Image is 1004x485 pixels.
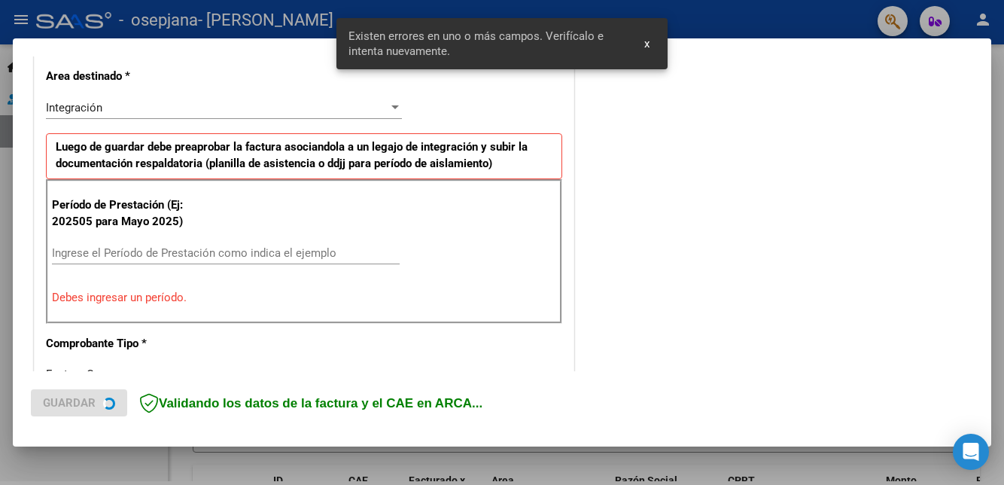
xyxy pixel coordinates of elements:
[348,29,626,59] span: Existen errores en uno o más campos. Verifícalo e intenta nuevamente.
[46,101,102,114] span: Integración
[46,335,201,352] p: Comprobante Tipo *
[644,37,650,50] span: x
[46,368,94,381] span: Factura C
[31,389,127,416] button: Guardar
[43,396,96,410] span: Guardar
[953,434,989,470] div: Open Intercom Messenger
[56,140,528,171] strong: Luego de guardar debe preaprobar la factura asociandola a un legajo de integración y subir la doc...
[632,30,662,57] button: x
[46,68,201,85] p: Area destinado *
[52,289,556,307] p: Debes ingresar un período.
[52,197,203,230] p: Período de Prestación (Ej: 202505 para Mayo 2025)
[139,396,482,410] span: Validando los datos de la factura y el CAE en ARCA...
